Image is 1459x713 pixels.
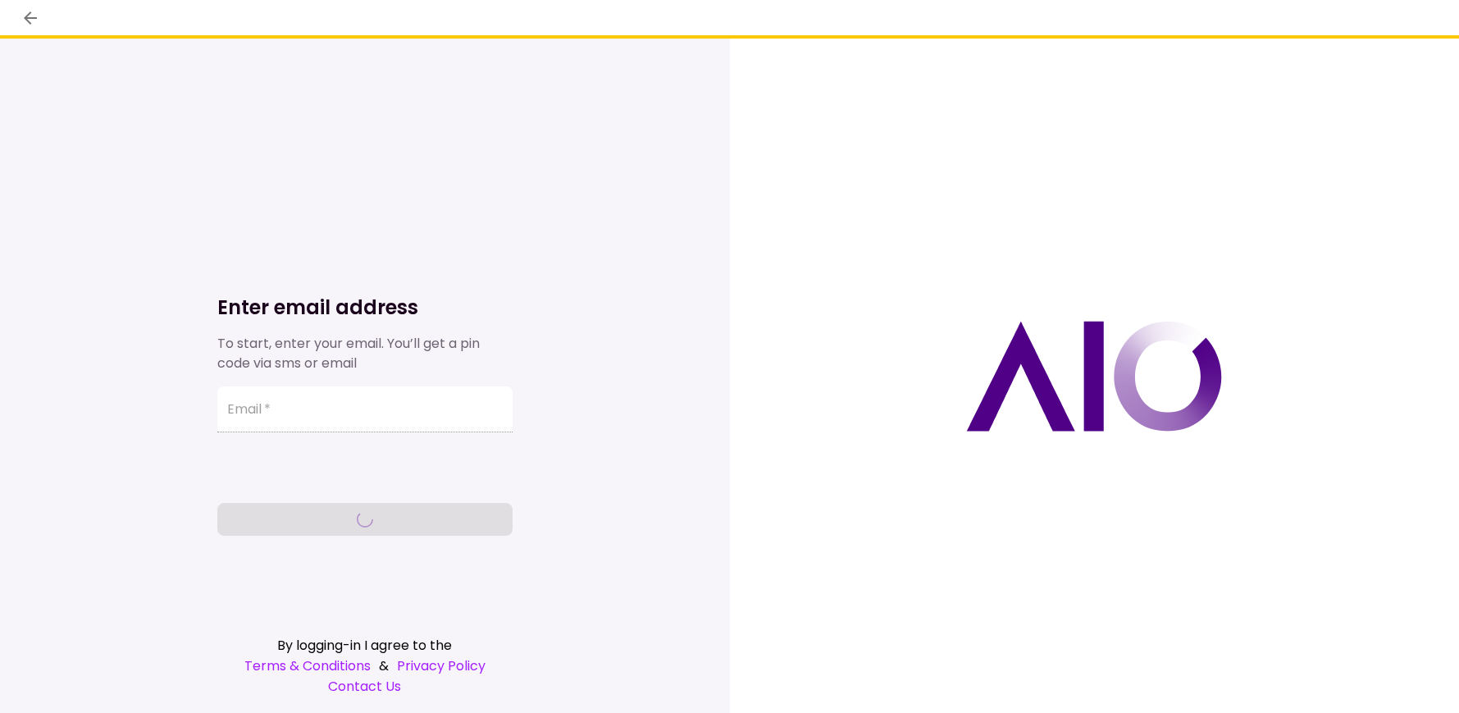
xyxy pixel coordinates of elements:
[217,676,513,697] a: Contact Us
[217,635,513,656] div: By logging-in I agree to the
[217,295,513,321] h1: Enter email address
[397,656,486,676] a: Privacy Policy
[966,321,1222,432] img: AIO logo
[16,4,44,32] button: back
[244,656,371,676] a: Terms & Conditions
[217,656,513,676] div: &
[217,334,513,373] div: To start, enter your email. You’ll get a pin code via sms or email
